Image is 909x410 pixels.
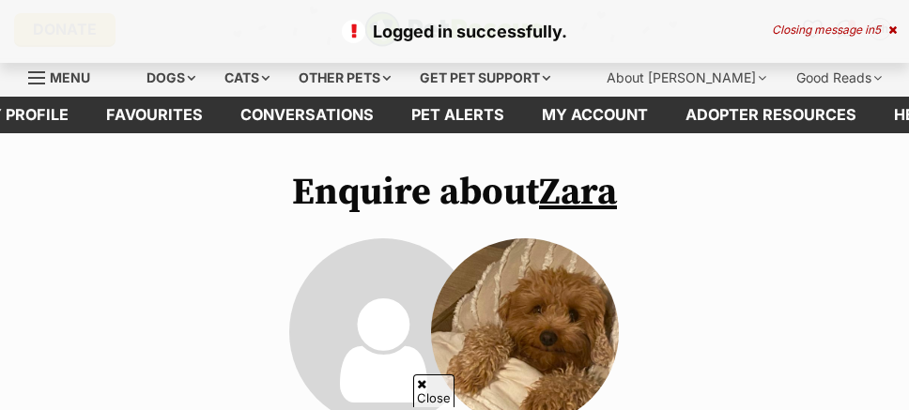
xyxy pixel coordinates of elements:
[211,59,283,97] div: Cats
[87,97,222,133] a: Favourites
[413,374,454,407] span: Close
[222,97,393,133] a: conversations
[539,169,617,216] a: Zara
[523,97,667,133] a: My account
[593,59,779,97] div: About [PERSON_NAME]
[667,97,875,133] a: Adopter resources
[50,69,90,85] span: Menu
[133,59,208,97] div: Dogs
[393,97,523,133] a: Pet alerts
[154,171,755,214] h1: Enquire about
[783,59,895,97] div: Good Reads
[28,59,103,93] a: Menu
[407,59,563,97] div: Get pet support
[285,59,404,97] div: Other pets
